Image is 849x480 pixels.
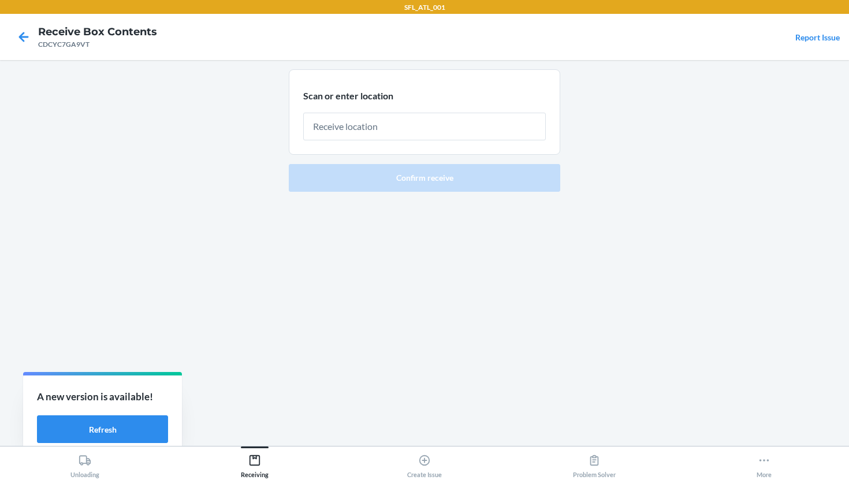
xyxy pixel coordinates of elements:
div: Create Issue [407,449,442,478]
div: Unloading [70,449,99,478]
div: More [757,449,772,478]
button: More [679,446,849,478]
button: Problem Solver [509,446,679,478]
div: CDCYC7GA9VT [38,39,157,50]
p: SFL_ATL_001 [404,2,445,13]
h4: Receive Box Contents [38,24,157,39]
span: Scan or enter location [303,90,393,101]
input: Receive location [303,113,546,140]
button: Create Issue [340,446,509,478]
button: Receiving [170,446,340,478]
button: Confirm receive [289,164,560,192]
button: Refresh [37,415,168,443]
div: Problem Solver [573,449,616,478]
a: Report Issue [795,32,840,42]
div: Receiving [241,449,269,478]
p: A new version is available! [37,389,168,404]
